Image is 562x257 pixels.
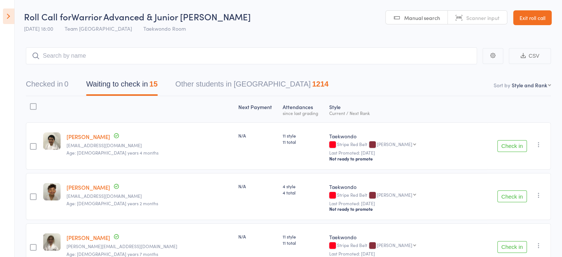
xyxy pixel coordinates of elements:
div: N/A [238,233,277,240]
div: Style [326,99,487,119]
small: pets08@gmail.com [67,193,232,199]
div: Stripe Red Belt [329,192,484,199]
span: Age: [DEMOGRAPHIC_DATA] years 2 months [67,200,158,206]
div: Next Payment [235,99,280,119]
span: 11 total [283,139,323,145]
span: 11 style [283,233,323,240]
div: [PERSON_NAME] [377,192,412,197]
div: 1214 [312,80,329,88]
div: N/A [238,183,277,189]
a: Exit roll call [513,10,552,25]
small: Bigapplered0804@gmail.com [67,143,232,148]
div: Current / Next Rank [329,111,484,115]
div: since last grading [283,111,323,115]
a: [PERSON_NAME] [67,183,110,191]
button: Other students in [GEOGRAPHIC_DATA]1214 [176,76,329,96]
div: 15 [149,80,157,88]
span: 11 total [283,240,323,246]
span: Manual search [404,14,440,21]
div: 0 [64,80,68,88]
small: Last Promoted: [DATE] [329,150,484,155]
div: Not ready to promote [329,156,484,162]
span: Roll Call for [24,10,71,23]
a: [PERSON_NAME] [67,234,110,241]
span: Warrior Advanced & Junior [PERSON_NAME] [71,10,251,23]
span: Scanner input [466,14,500,21]
span: Age: [DEMOGRAPHIC_DATA] years 4 months [67,149,159,156]
input: Search by name [26,47,477,64]
img: image1637730035.png [43,233,61,251]
small: robert_castello@hotmail.com [67,244,232,249]
span: Team [GEOGRAPHIC_DATA] [65,25,132,32]
span: [DATE] 18:00 [24,25,53,32]
a: [PERSON_NAME] [67,133,110,141]
div: Not ready to promote [329,206,484,212]
div: Style and Rank [512,81,547,89]
label: Sort by [494,81,510,89]
span: Age: [DEMOGRAPHIC_DATA] years 7 months [67,251,158,257]
span: 11 style [283,132,323,139]
div: Stripe Red Belt [329,243,484,249]
button: Check in [497,241,527,253]
small: Last Promoted: [DATE] [329,251,484,256]
div: [PERSON_NAME] [377,142,412,146]
div: Taekwondo [329,132,484,140]
div: Taekwondo [329,183,484,190]
button: Check in [497,190,527,202]
div: [PERSON_NAME] [377,243,412,247]
button: CSV [509,48,551,64]
span: Taekwondo Room [143,25,186,32]
small: Last Promoted: [DATE] [329,201,484,206]
span: 4 total [283,189,323,196]
img: image1646369452.png [43,183,61,200]
img: image1651559434.png [43,132,61,150]
span: 4 style [283,183,323,189]
button: Waiting to check in15 [86,76,157,96]
div: N/A [238,132,277,139]
div: Taekwondo [329,233,484,241]
div: Stripe Red Belt [329,142,484,148]
div: Atten­dances [280,99,326,119]
button: Check in [497,140,527,152]
button: Checked in0 [26,76,68,96]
